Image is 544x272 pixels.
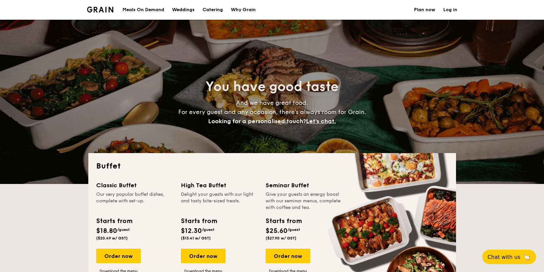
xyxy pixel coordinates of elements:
[96,236,128,240] span: ($20.49 w/ GST)
[266,249,310,263] div: Order now
[202,227,214,232] span: /guest
[266,191,342,211] div: Give your guests an energy boost with our seminar menus, complete with coffee and tea.
[181,216,217,226] div: Starts from
[206,79,338,95] span: You have good taste
[288,227,300,232] span: /guest
[306,118,336,125] span: Let's chat.
[208,118,306,125] span: Looking for a personalised touch?
[523,253,531,261] span: 🦙
[266,227,288,235] span: $25.60
[266,236,296,240] span: ($27.90 w/ GST)
[181,249,226,263] div: Order now
[96,216,132,226] div: Starts from
[87,7,114,12] img: Grain
[488,254,520,260] span: Chat with us
[181,181,258,190] div: High Tea Buffet
[266,181,342,190] div: Seminar Buffet
[178,99,366,125] span: And we have great food. For every guest and any occasion, there’s always room for Grain.
[181,236,211,240] span: ($13.41 w/ GST)
[96,249,141,263] div: Order now
[87,7,114,12] a: Logotype
[266,216,301,226] div: Starts from
[96,181,173,190] div: Classic Buffet
[181,227,202,235] span: $12.30
[117,227,130,232] span: /guest
[96,227,117,235] span: $18.80
[482,250,536,264] button: Chat with us🦙
[96,161,448,171] h2: Buffet
[181,191,258,211] div: Delight your guests with our light and tasty bite-sized treats.
[96,191,173,211] div: Our very popular buffet dishes, complete with set-up.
